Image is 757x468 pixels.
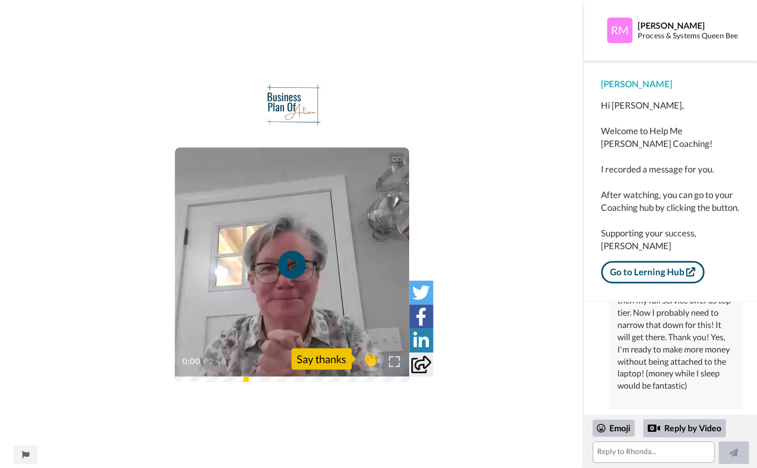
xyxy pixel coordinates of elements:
[647,422,660,434] div: Reply by Video
[638,31,739,40] div: Process & Systems Queen Bee
[389,154,403,165] div: CC
[209,355,227,368] span: 2:46
[357,350,384,367] span: 👏
[643,419,726,437] div: Reply by Video
[638,20,739,30] div: [PERSON_NAME]
[607,18,632,43] img: Profile Image
[601,99,740,252] div: Hi [PERSON_NAME], Welcome to Help Me [PERSON_NAME] Coaching! I recorded a message for you. After ...
[182,355,201,368] span: 0:00
[601,78,740,91] div: [PERSON_NAME]
[617,234,734,392] div: thank you! I spent hours [DATE] working with Offer Suite for low ticket (podcast vault with actio...
[357,347,384,371] button: 👏
[389,356,400,367] img: Full screen
[203,355,207,368] span: /
[256,84,327,126] img: 26365353-a816-4213-9d3b-8f9cb3823973
[592,420,634,437] div: Emoji
[291,348,352,370] div: Say thanks
[601,261,704,283] a: Go to Lerning Hub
